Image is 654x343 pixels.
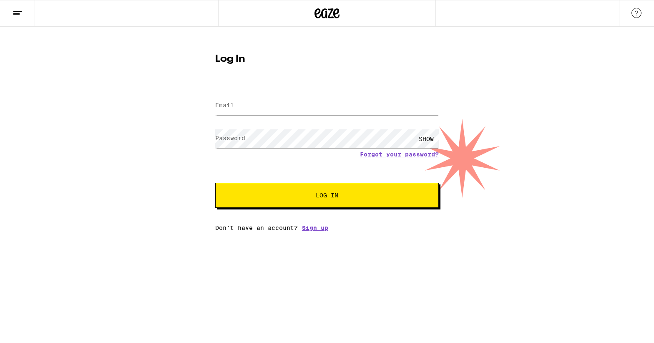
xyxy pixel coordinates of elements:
label: Email [215,102,234,108]
a: Forgot your password? [360,151,439,158]
span: Log In [316,192,338,198]
div: SHOW [414,129,439,148]
div: Don't have an account? [215,224,439,231]
input: Email [215,96,439,115]
label: Password [215,135,245,141]
button: Log In [215,183,439,208]
h1: Log In [215,54,439,64]
a: Sign up [302,224,328,231]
